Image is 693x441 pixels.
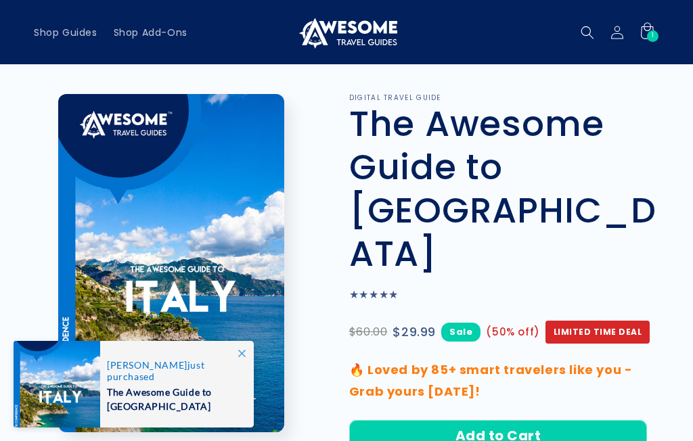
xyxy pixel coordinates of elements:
[441,323,480,341] span: Sale
[349,285,659,305] p: ★★★★★
[349,323,388,342] span: $60.00
[486,323,539,341] span: (50% off)
[393,321,436,343] span: $29.99
[573,18,602,47] summary: Search
[349,94,659,102] p: DIGITAL TRAVEL GUIDE
[107,359,240,382] span: just purchased
[114,26,187,39] span: Shop Add-Ons
[349,359,659,403] p: 🔥 Loved by 85+ smart travelers like you - Grab yours [DATE]!
[26,18,106,47] a: Shop Guides
[349,102,659,275] h1: The Awesome Guide to [GEOGRAPHIC_DATA]
[652,30,654,42] span: 1
[107,382,240,413] span: The Awesome Guide to [GEOGRAPHIC_DATA]
[545,321,650,344] span: Limited Time Deal
[34,26,97,39] span: Shop Guides
[296,16,397,49] img: Awesome Travel Guides
[291,11,403,53] a: Awesome Travel Guides
[107,359,187,371] span: [PERSON_NAME]
[106,18,196,47] a: Shop Add-Ons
